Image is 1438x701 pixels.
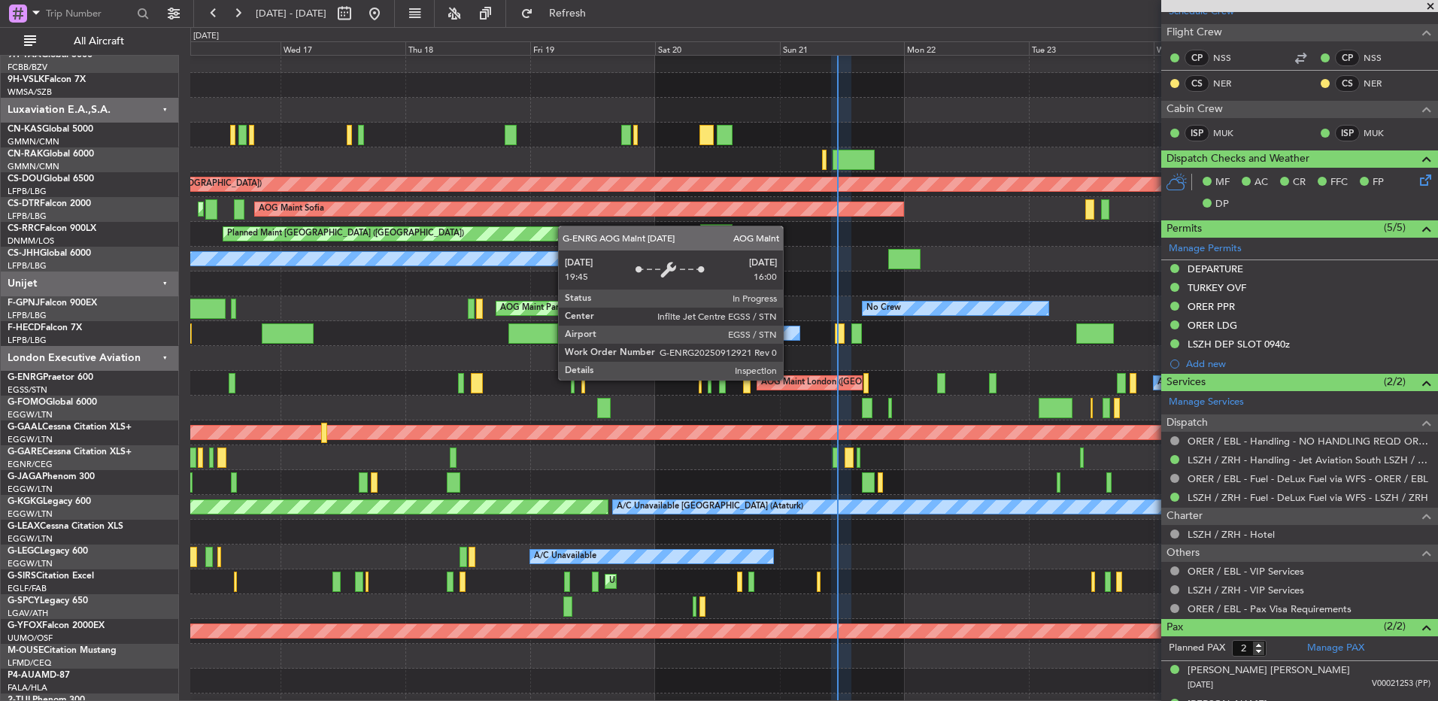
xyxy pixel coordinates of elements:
a: LGAV/ATH [8,608,48,619]
span: G-LEGC [8,547,40,556]
a: LSZH / ZRH - Fuel - DeLux Fuel via WFS - LSZH / ZRH [1188,491,1428,504]
a: EGNR/CEG [8,459,53,470]
a: LSZH / ZRH - VIP Services [1188,584,1304,596]
div: AOG Maint London ([GEOGRAPHIC_DATA]) [761,372,930,394]
div: Planned Maint Sofia [202,198,279,220]
span: CS-DOU [8,174,43,184]
span: G-SIRS [8,572,36,581]
span: Permits [1166,220,1202,238]
a: Manage Permits [1169,241,1242,256]
a: Manage PAX [1307,641,1364,656]
div: TURKEY OVF [1188,281,1246,294]
a: LFPB/LBG [8,335,47,346]
div: Mon 22 [904,41,1029,55]
div: [DATE] [193,30,219,43]
span: Services [1166,374,1206,391]
a: FCBB/BZV [8,62,47,73]
span: FP [1373,175,1384,190]
a: LFMD/CEQ [8,657,51,669]
div: Fri 19 [530,41,655,55]
span: Charter [1166,508,1203,525]
div: Planned Maint [GEOGRAPHIC_DATA] ([GEOGRAPHIC_DATA]) [575,322,812,344]
span: F-GPNJ [8,299,40,308]
a: G-GAALCessna Citation XLS+ [8,423,132,432]
span: DP [1215,197,1229,212]
label: Planned PAX [1169,641,1225,656]
a: EGGW/LTN [8,533,53,545]
span: V00021253 (PP) [1372,678,1430,690]
a: F-GPNJFalcon 900EX [8,299,97,308]
a: LSZH / ZRH - Hotel [1188,528,1275,541]
a: G-SIRSCitation Excel [8,572,94,581]
div: Sun 21 [780,41,905,55]
span: G-FOMO [8,398,46,407]
a: DNMM/LOS [8,235,54,247]
div: A/C Unavailable [1157,372,1220,394]
span: AC [1254,175,1268,190]
span: G-LEAX [8,522,40,531]
a: F-HECDFalcon 7X [8,323,82,332]
a: 9H-VSLKFalcon 7X [8,75,86,84]
span: G-SPCY [8,596,40,605]
a: CS-DTRFalcon 2000 [8,199,91,208]
span: Dispatch Checks and Weather [1166,150,1309,168]
span: Dispatch [1166,414,1208,432]
a: CS-DOUGlobal 6500 [8,174,94,184]
span: (2/2) [1384,374,1406,390]
div: Thu 18 [405,41,530,55]
div: No Crew [866,297,901,320]
a: NER [1213,77,1247,90]
div: Sat 20 [655,41,780,55]
span: M-OUSE [8,646,44,655]
div: Planned Maint [GEOGRAPHIC_DATA] ([GEOGRAPHIC_DATA]) [227,223,464,245]
a: G-JAGAPhenom 300 [8,472,95,481]
span: All Aircraft [39,36,159,47]
span: P4-AUA [8,671,41,680]
span: G-GARE [8,448,42,457]
div: AOG Maint Sofia [259,198,324,220]
span: Refresh [536,8,599,19]
div: CP [1335,50,1360,66]
div: ORER PPR [1188,300,1235,313]
a: ORER / EBL - Handling - NO HANDLING REQD ORER/EBL [1188,435,1430,448]
a: FALA/HLA [8,682,47,693]
a: Manage Services [1169,395,1244,410]
a: LFPB/LBG [8,211,47,222]
div: A/C Unavailable [534,545,596,568]
span: (5/5) [1384,220,1406,235]
a: EGGW/LTN [8,484,53,495]
a: EGGW/LTN [8,558,53,569]
span: Flight Crew [1166,24,1222,41]
div: ORER LDG [1188,319,1237,332]
a: NSS [1213,51,1247,65]
a: M-OUSECitation Mustang [8,646,117,655]
span: CN-KAS [8,125,42,134]
a: G-LEGCLegacy 600 [8,547,88,556]
span: Pax [1166,619,1183,636]
span: CS-DTR [8,199,40,208]
a: ORER / EBL - Fuel - DeLux Fuel via WFS - ORER / EBL [1188,472,1428,485]
a: G-FOMOGlobal 6000 [8,398,97,407]
a: CS-RRCFalcon 900LX [8,224,96,233]
a: WMSA/SZB [8,86,52,98]
button: Refresh [514,2,604,26]
span: G-JAGA [8,472,42,481]
a: MUK [1213,126,1247,140]
a: G-ENRGPraetor 600 [8,373,93,382]
a: EGGW/LTN [8,409,53,420]
input: Trip Number [46,2,132,25]
span: Others [1166,545,1200,562]
a: Schedule Crew [1169,5,1234,20]
a: G-GARECessna Citation XLS+ [8,448,132,457]
div: A/C Unavailable [GEOGRAPHIC_DATA] (Ataturk) [617,496,803,518]
span: MF [1215,175,1230,190]
a: NSS [1364,51,1397,65]
div: CS [1185,75,1209,92]
a: MUK [1364,126,1397,140]
span: (2/2) [1384,618,1406,634]
div: Tue 16 [156,41,281,55]
div: CS [1335,75,1360,92]
div: Wed 17 [281,41,405,55]
a: LFPB/LBG [8,260,47,272]
span: Cabin Crew [1166,101,1223,118]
